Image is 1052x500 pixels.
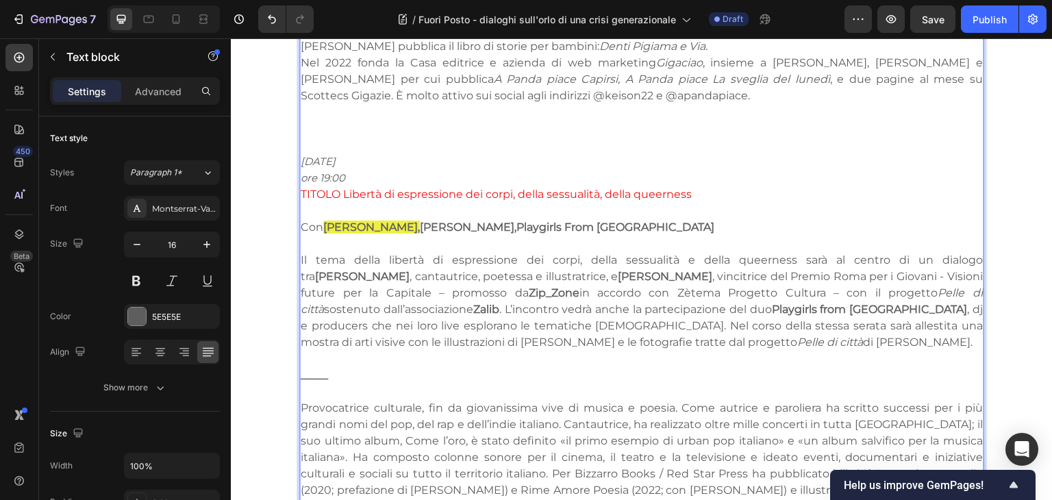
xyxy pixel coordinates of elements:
div: Open Intercom Messenger [1005,433,1038,466]
button: Paragraph 1* [124,160,220,185]
p: Advanced [135,84,181,99]
iframe: Design area [231,38,1052,500]
div: Size [50,425,86,443]
div: Align [50,343,88,362]
i: Pelle di città [566,297,632,310]
strong: Playgirls from [GEOGRAPHIC_DATA] [541,264,736,277]
input: Auto [125,453,219,478]
div: Beta [10,251,33,262]
span: / [412,12,416,27]
p: Provocatrice culturale, fin da giovanissima vive di musica e poesia. Come autrice e paroliera ha ... [70,362,752,493]
div: Styles [50,166,74,179]
span: Save [922,14,944,25]
div: Text style [50,132,88,145]
span: Paragraph 1* [130,166,182,179]
button: Show more [50,375,220,400]
span: Help us improve GemPages! [844,479,1005,492]
span: Draft [723,13,743,25]
div: Width [50,460,73,472]
strong: [PERSON_NAME] [387,232,481,245]
button: Publish [961,5,1018,33]
div: Color [50,310,71,323]
strong: Playgirls From [GEOGRAPHIC_DATA] [286,182,484,195]
button: Show survey - Help us improve GemPages! [844,477,1022,493]
strong: Zalib [242,264,268,277]
p: Il tema della libertà di espressione dei corpi, della sessualità e della queerness sarà al centro... [70,214,752,312]
div: Size [50,235,86,253]
div: Show more [103,381,167,395]
p: 7 [90,11,96,27]
strong: _____ [70,330,97,343]
div: Font [50,202,67,214]
strong: Zip_Zone [298,248,349,261]
div: 450 [13,146,33,157]
button: Save [910,5,955,33]
span: Fuori Posto - dialoghi sull'orlo di una crisi generazionale [418,12,676,27]
div: Montserrat-VariableFont_wght [152,203,216,215]
strong: [PERSON_NAME] [84,232,179,245]
div: Undo/Redo [258,5,314,33]
button: 7 [5,5,102,33]
p: Text block [66,49,183,65]
div: 5E5E5E [152,311,216,323]
div: Publish [973,12,1007,27]
p: Settings [68,84,106,99]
